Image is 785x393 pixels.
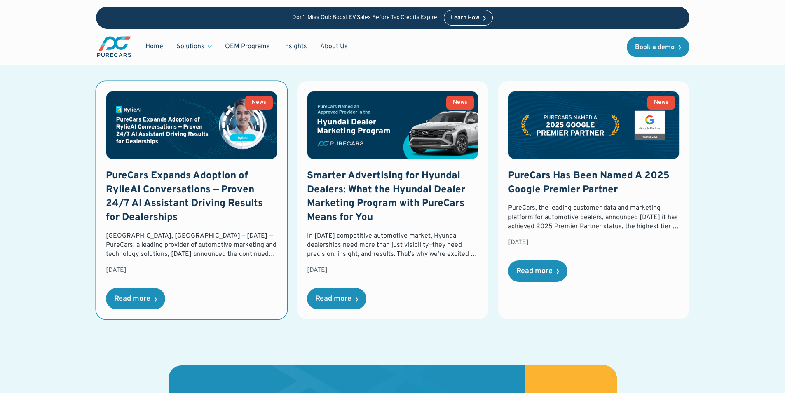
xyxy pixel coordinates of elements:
div: Learn How [451,15,479,21]
a: Book a demo [627,37,689,57]
div: News [252,100,266,105]
p: Don’t Miss Out: Boost EV Sales Before Tax Credits Expire [292,14,437,21]
div: Solutions [170,39,218,54]
div: PureCars, the leading customer data and marketing platform for automotive dealers, announced [DAT... [508,204,680,231]
div: [GEOGRAPHIC_DATA], [GEOGRAPHIC_DATA] – [DATE] — PureCars, a leading provider of automotive market... [106,232,277,259]
a: NewsPureCars Expands Adoption of RylieAI Conversations — Proven 24/7 AI Assistant Driving Results... [96,81,287,319]
a: OEM Programs [218,39,277,54]
h3: Smarter Advertising for Hyundai Dealers: What the Hyundai Dealer Marketing Program with PureCars ... [307,169,478,225]
div: [DATE] [106,266,277,275]
div: In [DATE] competitive automotive market, Hyundai dealerships need more than just visibility—they ... [307,232,478,259]
a: main [96,35,132,58]
a: About Us [314,39,354,54]
div: Read more [516,268,553,275]
img: purecars logo [96,35,132,58]
h3: PureCars Has Been Named A 2025 Google Premier Partner [508,169,680,197]
div: [DATE] [508,238,680,247]
a: Insights [277,39,314,54]
div: Read more [114,295,150,303]
div: Book a demo [635,44,675,51]
div: [DATE] [307,266,478,275]
h3: PureCars Expands Adoption of RylieAI Conversations — Proven 24/7 AI Assistant Driving Results for... [106,169,277,225]
div: Read more [315,295,351,303]
a: Home [139,39,170,54]
div: News [453,100,467,105]
div: Solutions [176,42,204,51]
a: NewsPureCars Has Been Named A 2025 Google Premier PartnerPureCars, the leading customer data and ... [498,81,689,319]
a: Learn How [444,10,493,26]
a: NewsSmarter Advertising for Hyundai Dealers: What the Hyundai Dealer Marketing Program with PureC... [297,81,488,319]
div: News [654,100,668,105]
